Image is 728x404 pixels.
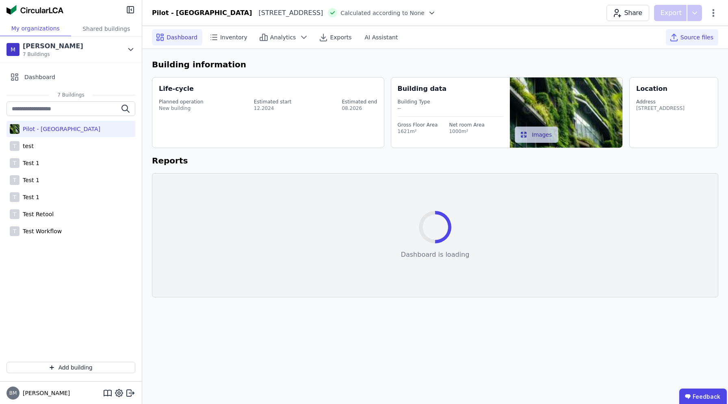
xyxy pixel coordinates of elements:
span: BM [9,391,17,395]
div: M [6,43,19,56]
div: Test Workflow [19,227,62,235]
span: 7 Buildings [23,51,83,58]
div: 12.2024 [254,105,291,112]
div: 08.2026 [342,105,377,112]
div: Shared buildings [71,21,142,36]
div: Dashboard is loading [401,250,470,260]
div: Pilot - [GEOGRAPHIC_DATA] [152,8,252,18]
span: Inventory [220,33,247,41]
div: -- [398,105,504,112]
p: Export [661,8,683,18]
div: Pilot - [GEOGRAPHIC_DATA] [19,125,100,133]
div: Gross Floor Area [398,122,438,128]
div: 1000m² [449,128,484,135]
span: 7 Buildings [49,92,92,98]
div: T [10,226,19,236]
span: Dashboard [24,73,55,81]
span: Source files [680,33,713,41]
span: [PERSON_NAME] [19,389,70,397]
div: test [19,142,34,150]
div: Address [636,99,685,105]
span: Analytics [270,33,296,41]
span: Dashboard [167,33,197,41]
div: Net room Area [449,122,484,128]
span: Exports [330,33,351,41]
div: [STREET_ADDRESS] [636,105,685,112]
div: Test 1 [19,176,39,184]
div: T [10,209,19,219]
div: Estimated end [342,99,377,105]
div: T [10,158,19,168]
div: Test 1 [19,159,39,167]
button: Add building [6,362,135,373]
div: T [10,175,19,185]
h6: Reports [152,155,718,167]
div: Building Type [398,99,504,105]
img: Pilot - Green Building [10,122,19,135]
h6: Building information [152,58,718,71]
div: Life-cycle [159,84,194,94]
div: Location [636,84,667,94]
div: Estimated start [254,99,291,105]
div: Test Retool [19,210,54,218]
div: T [10,141,19,151]
div: 1621m² [398,128,438,135]
div: Building data [398,84,510,94]
div: Test 1 [19,193,39,201]
div: [PERSON_NAME] [23,41,83,51]
div: T [10,192,19,202]
span: Calculated according to None [340,9,425,17]
button: Share [607,5,649,21]
div: Planned operation [159,99,204,105]
img: Concular [6,5,63,15]
span: AI Assistant [365,33,398,41]
div: New building [159,105,204,112]
button: Images [515,127,558,143]
div: [STREET_ADDRESS] [252,8,323,18]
